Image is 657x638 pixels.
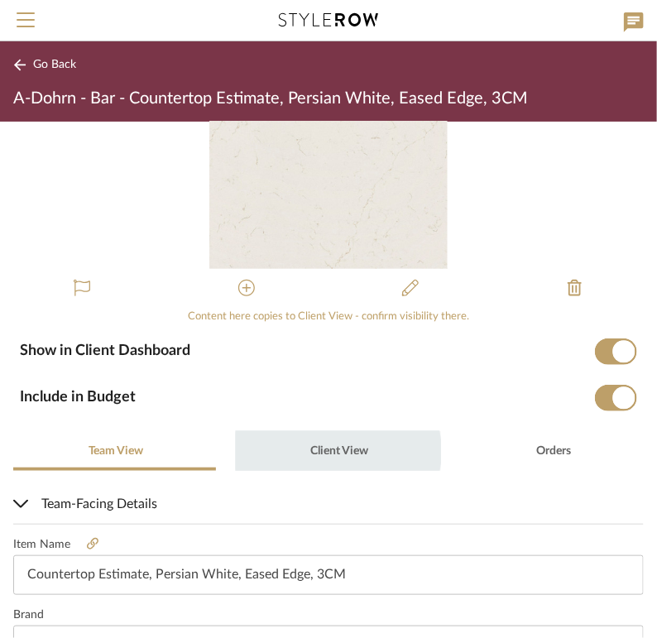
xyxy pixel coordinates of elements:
span: Show in Client Dashboard [20,343,190,358]
span: Go Back [33,58,76,72]
span: Team-Facing Details [13,494,637,514]
label: Brand [13,608,644,622]
input: Enter Item Name [13,555,644,595]
span: Client View [311,445,369,457]
span: Team View [89,445,143,457]
label: Item Name [13,538,644,552]
span: A-Dohrn - Bar - Countertop Estimate, Persian White, Eased Edge, 3CM [13,89,528,108]
div: Content here copies to Client View - confirm visibility there. [13,309,644,325]
span: Orders [536,445,571,457]
button: Go Back [13,55,82,75]
span: Include in Budget [20,390,136,405]
img: 02cb75ab-334c-44da-ad04-15e352328b4c_436x436.jpg [209,60,447,269]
